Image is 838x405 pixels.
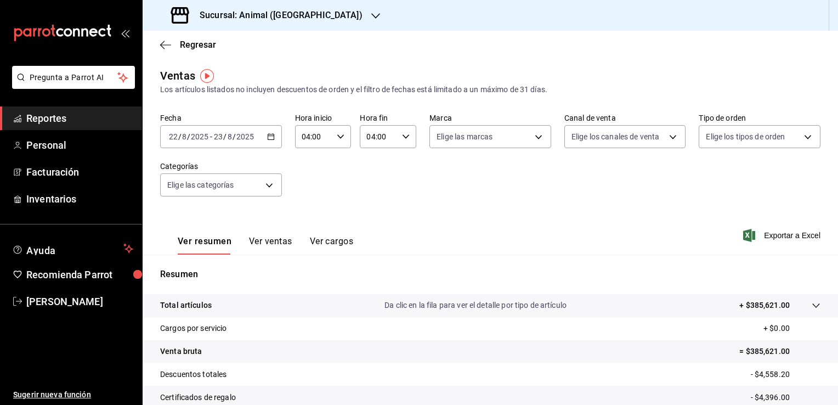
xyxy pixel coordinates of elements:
[13,389,133,401] span: Sugerir nueva función
[160,300,212,311] p: Total artículos
[160,162,282,170] label: Categorías
[26,267,133,282] span: Recomienda Parrot
[236,132,254,141] input: ----
[160,84,820,95] div: Los artículos listados no incluyen descuentos de orden y el filtro de fechas está limitado a un m...
[178,236,353,255] div: navigation tabs
[8,80,135,91] a: Pregunta a Parrot AI
[121,29,129,37] button: open_drawer_menu
[191,9,363,22] h3: Sucursal: Animal ([GEOGRAPHIC_DATA])
[26,294,133,309] span: [PERSON_NAME]
[160,114,282,122] label: Fecha
[180,40,216,50] span: Regresar
[384,300,567,311] p: Da clic en la fila para ver el detalle por tipo de artículo
[295,114,352,122] label: Hora inicio
[190,132,209,141] input: ----
[160,392,236,403] p: Certificados de regalo
[200,69,214,83] img: Tooltip marker
[571,131,659,142] span: Elige los canales de venta
[160,40,216,50] button: Regresar
[763,323,820,334] p: + $0.00
[745,229,820,242] button: Exportar a Excel
[178,132,182,141] span: /
[160,369,227,380] p: Descuentos totales
[167,179,234,190] span: Elige las categorías
[26,111,133,126] span: Reportes
[26,242,119,255] span: Ayuda
[739,346,820,357] p: = $385,621.00
[310,236,354,255] button: Ver cargos
[187,132,190,141] span: /
[429,114,551,122] label: Marca
[160,346,202,357] p: Venta bruta
[168,132,178,141] input: --
[437,131,492,142] span: Elige las marcas
[223,132,227,141] span: /
[12,66,135,89] button: Pregunta a Parrot AI
[751,392,820,403] p: - $4,396.00
[213,132,223,141] input: --
[26,192,133,206] span: Inventarios
[178,236,231,255] button: Ver resumen
[564,114,686,122] label: Canal de venta
[233,132,236,141] span: /
[739,300,790,311] p: + $385,621.00
[160,323,227,334] p: Cargos por servicio
[227,132,233,141] input: --
[699,114,820,122] label: Tipo de orden
[360,114,416,122] label: Hora fin
[249,236,292,255] button: Ver ventas
[160,67,195,84] div: Ventas
[26,165,133,179] span: Facturación
[30,72,118,83] span: Pregunta a Parrot AI
[210,132,212,141] span: -
[182,132,187,141] input: --
[751,369,820,380] p: - $4,558.20
[160,268,820,281] p: Resumen
[26,138,133,153] span: Personal
[706,131,785,142] span: Elige los tipos de orden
